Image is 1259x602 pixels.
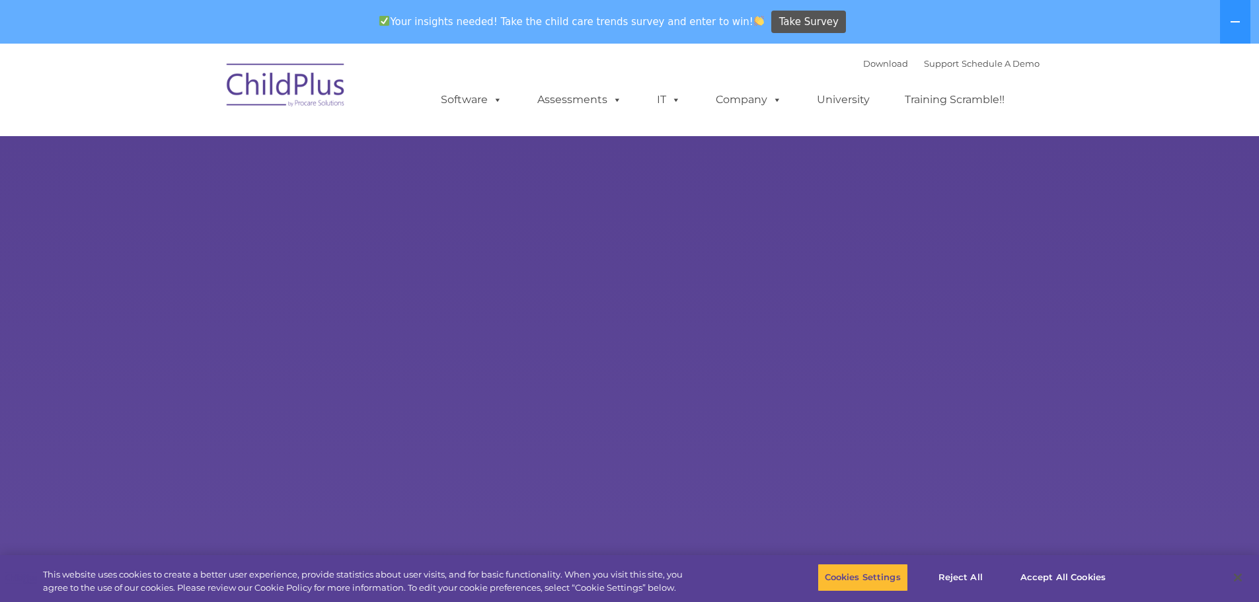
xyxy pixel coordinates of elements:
[863,58,908,69] a: Download
[1013,564,1113,591] button: Accept All Cookies
[1223,563,1252,592] button: Close
[703,87,795,113] a: Company
[771,11,846,34] a: Take Survey
[184,141,240,151] span: Phone number
[379,16,389,26] img: ✅
[43,568,693,594] div: This website uses cookies to create a better user experience, provide statistics about user visit...
[892,87,1018,113] a: Training Scramble!!
[184,87,224,97] span: Last name
[962,58,1040,69] a: Schedule A Demo
[644,87,694,113] a: IT
[779,11,839,34] span: Take Survey
[524,87,635,113] a: Assessments
[863,58,1040,69] font: |
[220,54,352,120] img: ChildPlus by Procare Solutions
[428,87,515,113] a: Software
[374,9,770,34] span: Your insights needed! Take the child care trends survey and enter to win!
[804,87,883,113] a: University
[818,564,908,591] button: Cookies Settings
[754,16,764,26] img: 👏
[919,564,1002,591] button: Reject All
[924,58,959,69] a: Support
